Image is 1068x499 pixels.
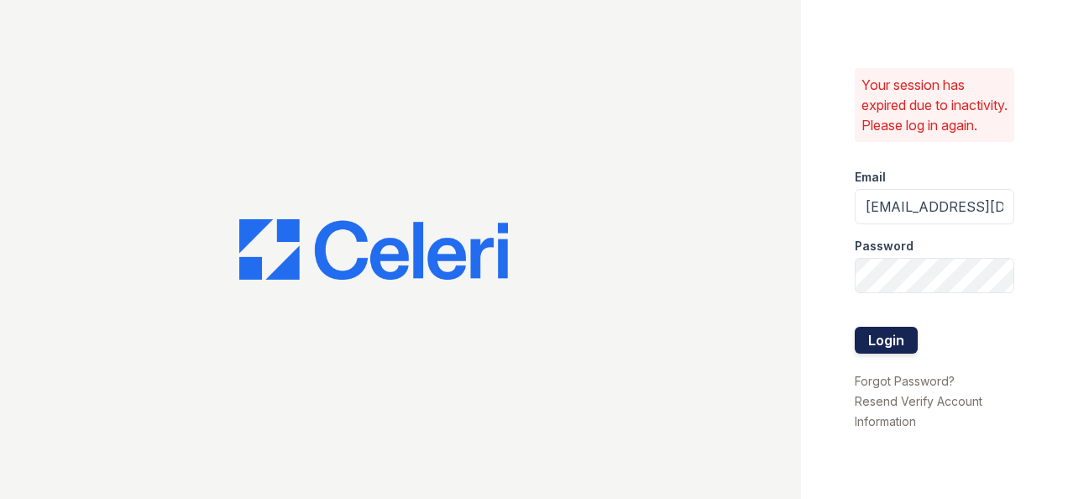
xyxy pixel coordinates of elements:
[855,394,982,428] a: Resend Verify Account Information
[239,219,508,280] img: CE_Logo_Blue-a8612792a0a2168367f1c8372b55b34899dd931a85d93a1a3d3e32e68fde9ad4.png
[855,169,886,186] label: Email
[855,374,955,388] a: Forgot Password?
[861,75,1008,135] p: Your session has expired due to inactivity. Please log in again.
[855,238,914,255] label: Password
[855,327,918,354] button: Login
